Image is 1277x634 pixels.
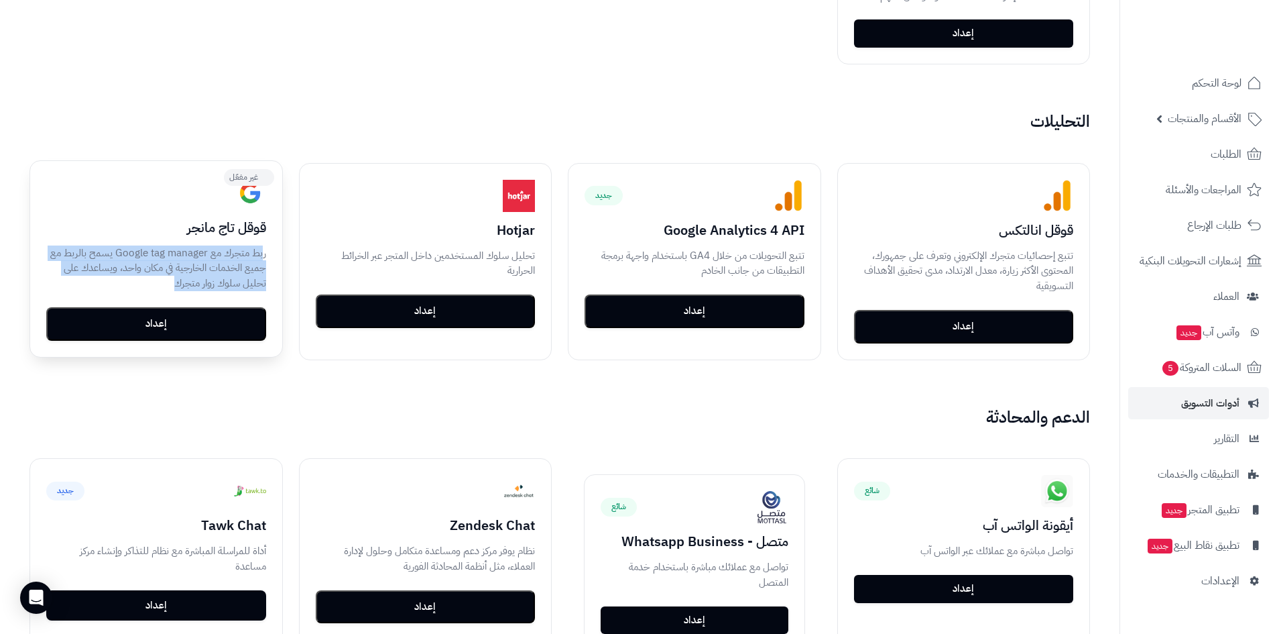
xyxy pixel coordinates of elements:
span: طلبات الإرجاع [1187,216,1241,235]
button: إعداد [46,590,266,621]
span: تطبيق نقاط البيع [1146,536,1239,555]
p: نظام يوفر مركز دعم ومساعدة متكامل وحلول لإدارة العملاء، مثل أنظمة المحادثة الفورية [316,543,536,574]
p: تحليل سلوك المستخدمين داخل المتجر عبر الخرائط الحرارية [316,248,536,279]
img: Google Analytics [1041,180,1073,212]
p: تتبع إحصائيات متجرك الإلكتروني وتعرف على جمهورك، المحتوى الأكثر زيارة، معدل الارتداد، مدى تحقيق ا... [854,248,1074,294]
h3: أيقونة الواتس آب [854,518,1074,533]
a: إعداد [854,575,1074,603]
div: Open Intercom Messenger [20,582,52,614]
button: إعداد [585,295,804,328]
h3: متصل - Whatsapp Business [601,534,788,549]
a: طلبات الإرجاع [1128,209,1269,242]
h3: Zendesk Chat [316,518,536,533]
img: Zendesk Chat [503,475,535,507]
span: الطلبات [1211,145,1241,164]
span: السلات المتروكة [1161,358,1241,377]
h3: Tawk Chat [46,518,266,533]
button: إعداد [316,295,536,328]
img: logo-2.png [1186,10,1264,38]
span: جديد [585,186,623,205]
a: التقارير [1128,423,1269,455]
h3: قوقل انالتكس [854,223,1074,237]
span: غير مفعّل [224,169,274,186]
span: المراجعات والأسئلة [1166,180,1241,199]
span: التطبيقات والخدمات [1158,465,1239,484]
p: تتبع التحويلات من خلال GA4 باستخدام واجهة برمجة التطبيقات من جانب الخادم [585,248,804,279]
p: تواصل مباشرة مع عملائك عبر الواتس آب [854,543,1074,559]
span: شائع [854,482,890,500]
span: جديد [1148,539,1172,553]
span: العملاء [1213,287,1239,306]
span: الإعدادات [1201,572,1239,590]
h2: الدعم والمحادثة [13,409,1106,426]
button: إعداد [854,310,1074,344]
p: ربط متجرك مع Google tag manager يسمح بالربط مع جميع الخدمات الخارجية في مكان واحد، ويساعدك على تح... [46,246,266,291]
p: تواصل مع عملائك مباشرة باستخدام خدمة المتصل [601,560,788,590]
span: شائع [601,498,637,517]
img: Motassal [756,491,788,523]
span: 5 [1162,361,1178,376]
img: WhatsApp [1041,475,1073,507]
img: Google Tag Manager [234,177,266,209]
a: وآتس آبجديد [1128,316,1269,348]
a: تطبيق نقاط البيعجديد [1128,529,1269,562]
h3: Google Analytics 4 API [585,223,804,237]
img: Google Analytics 4 API [772,180,804,212]
span: الأقسام والمنتجات [1168,109,1241,128]
a: تطبيق المتجرجديد [1128,494,1269,526]
a: العملاء [1128,280,1269,313]
a: الطلبات [1128,138,1269,170]
span: أدوات التسويق [1181,394,1239,413]
img: Tawk.to [234,475,266,507]
span: جديد [1176,325,1201,340]
span: التقارير [1214,429,1239,448]
span: جديد [1162,503,1187,518]
span: إشعارات التحويلات البنكية [1140,252,1241,270]
a: أدوات التسويق [1128,387,1269,419]
a: المراجعات والأسئلة [1128,174,1269,206]
a: إعداد [854,19,1074,48]
h2: التحليلات [13,113,1106,130]
span: جديد [46,482,84,500]
a: التطبيقات والخدمات [1128,458,1269,490]
h3: قوقل تاج مانجر [46,220,266,235]
p: أداة للمراسلة المباشرة مع نظام للتذاكر وإنشاء مركز مساعدة [46,543,266,574]
h3: Hotjar [316,223,536,237]
a: الإعدادات [1128,565,1269,597]
button: إعداد [316,590,536,624]
img: Hotjar [503,180,535,212]
span: تطبيق المتجر [1160,500,1239,519]
span: لوحة التحكم [1192,74,1241,93]
button: إعداد [46,307,266,341]
a: السلات المتروكة5 [1128,352,1269,384]
a: لوحة التحكم [1128,67,1269,99]
a: إشعارات التحويلات البنكية [1128,245,1269,277]
span: وآتس آب [1175,323,1239,341]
